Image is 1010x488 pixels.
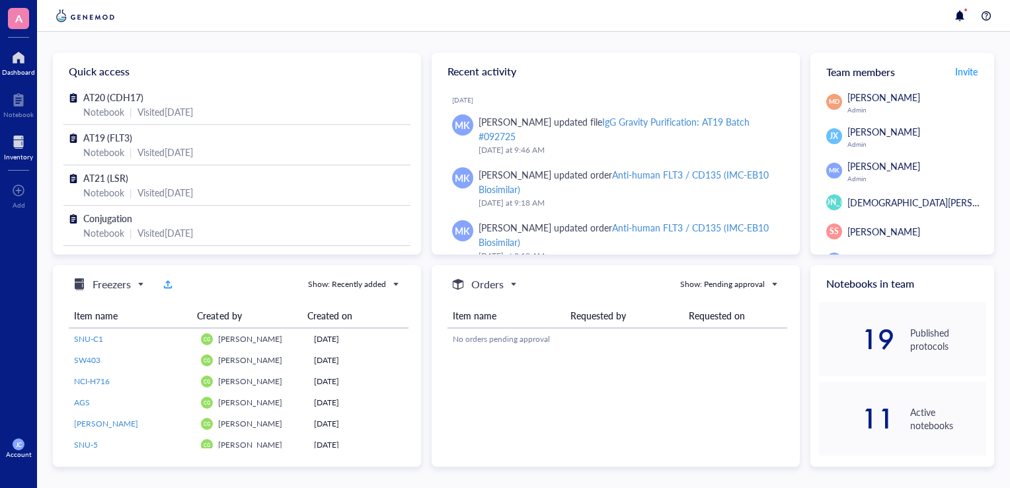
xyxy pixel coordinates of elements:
span: NCI-H716 [74,376,110,387]
a: NCI-H716 [74,376,190,387]
a: AGS [74,397,190,409]
span: [PERSON_NAME] [218,418,282,429]
span: AT20 (CDH17) [83,91,143,104]
div: IgG Gravity Purification: AT19 Batch #092725 [479,115,750,143]
span: [PERSON_NAME] [847,125,920,138]
span: [PERSON_NAME] [847,225,920,238]
span: SNU-5 [74,439,98,450]
div: [PERSON_NAME] updated order [479,167,779,196]
span: MD [829,97,839,106]
div: Notebooks in team [810,265,994,302]
span: MK [829,166,839,175]
div: Inventory [4,153,33,161]
span: [PERSON_NAME] [218,376,282,387]
h5: Freezers [93,276,131,292]
th: Item name [447,304,566,328]
a: Dashboard [2,47,35,76]
span: CG [204,358,210,364]
div: Visited [DATE] [137,185,193,200]
span: CG [204,442,210,448]
div: Notebook [83,185,124,200]
div: 11 [818,408,894,429]
div: [DATE] [314,354,403,366]
span: CG [204,421,210,427]
a: MK[PERSON_NAME] updated orderAnti-human FLT3 / CD135 (IMC-EB10 Biosimilar)[DATE] at 9:18 AM [442,215,789,268]
span: MK [455,118,470,132]
div: [PERSON_NAME] updated order [479,220,779,249]
th: Created by [192,304,301,328]
span: CG [204,400,210,406]
span: SS [830,225,839,237]
a: SNU-5 [74,439,190,451]
span: [PERSON_NAME] [218,354,282,366]
div: [DATE] [314,376,403,387]
div: 19 [818,329,894,350]
span: AT21 (LSR) [83,171,128,184]
div: Notebook [83,225,124,240]
span: [PERSON_NAME] [847,254,920,267]
span: JC [15,441,22,448]
div: | [130,225,132,240]
div: [DATE] at 9:18 AM [479,196,779,210]
h5: Orders [471,276,504,292]
div: Show: Pending approval [680,278,765,290]
div: [DATE] [314,439,403,451]
span: MK [455,171,470,185]
div: [DATE] [314,333,403,345]
span: [PERSON_NAME] [802,196,866,208]
a: MK[PERSON_NAME] updated orderAnti-human FLT3 / CD135 (IMC-EB10 Biosimilar)[DATE] at 9:18 AM [442,162,789,215]
div: Show: Recently added [308,278,386,290]
span: SNU-C1 [74,333,103,345]
div: Account [6,450,32,458]
span: SW403 [74,354,100,366]
div: Add [13,201,25,209]
span: [PERSON_NAME] [847,159,920,173]
div: Visited [DATE] [137,225,193,240]
div: Quick access [53,53,421,90]
div: | [130,104,132,119]
div: Active notebooks [910,405,986,432]
span: Invite [955,65,978,78]
div: Admin [847,106,986,114]
a: Notebook [3,89,34,118]
span: JX [830,130,838,142]
th: Item name [69,304,192,328]
div: Anti-human FLT3 / CD135 (IMC-EB10 Biosimilar) [479,221,769,249]
span: A [15,10,22,26]
a: SNU-C1 [74,333,190,345]
div: | [130,145,132,159]
a: MK[PERSON_NAME] updated fileIgG Gravity Purification: AT19 Batch #092725[DATE] at 9:46 AM [442,109,789,162]
div: Notebook [83,145,124,159]
div: Anti-human FLT3 / CD135 (IMC-EB10 Biosimilar) [479,168,769,196]
button: Invite [954,61,978,82]
div: Dashboard [2,68,35,76]
span: [PERSON_NAME] [218,333,282,345]
div: Admin [847,175,986,183]
span: AT19 (FLT3) [83,131,132,144]
a: Inventory [4,132,33,161]
span: [PERSON_NAME] [847,91,920,104]
th: Requested by [565,304,683,328]
div: [PERSON_NAME] updated file [479,114,779,143]
span: CG [204,337,210,343]
div: Published protocols [910,326,986,352]
div: No orders pending approval [453,333,782,345]
a: [PERSON_NAME] [74,418,190,430]
div: [DATE] [452,96,789,104]
div: Notebook [3,110,34,118]
div: Recent activity [432,53,800,90]
span: CG [204,379,210,385]
span: [PERSON_NAME] [218,397,282,408]
a: SW403 [74,354,190,366]
div: Admin [847,140,986,148]
div: | [130,185,132,200]
div: Visited [DATE] [137,104,193,119]
span: [PERSON_NAME] [218,439,282,450]
span: AGS [74,397,90,408]
div: Visited [DATE] [137,145,193,159]
span: MK [455,224,470,238]
div: [DATE] at 9:46 AM [479,143,779,157]
div: Team members [810,53,994,90]
th: Created on [302,304,399,328]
